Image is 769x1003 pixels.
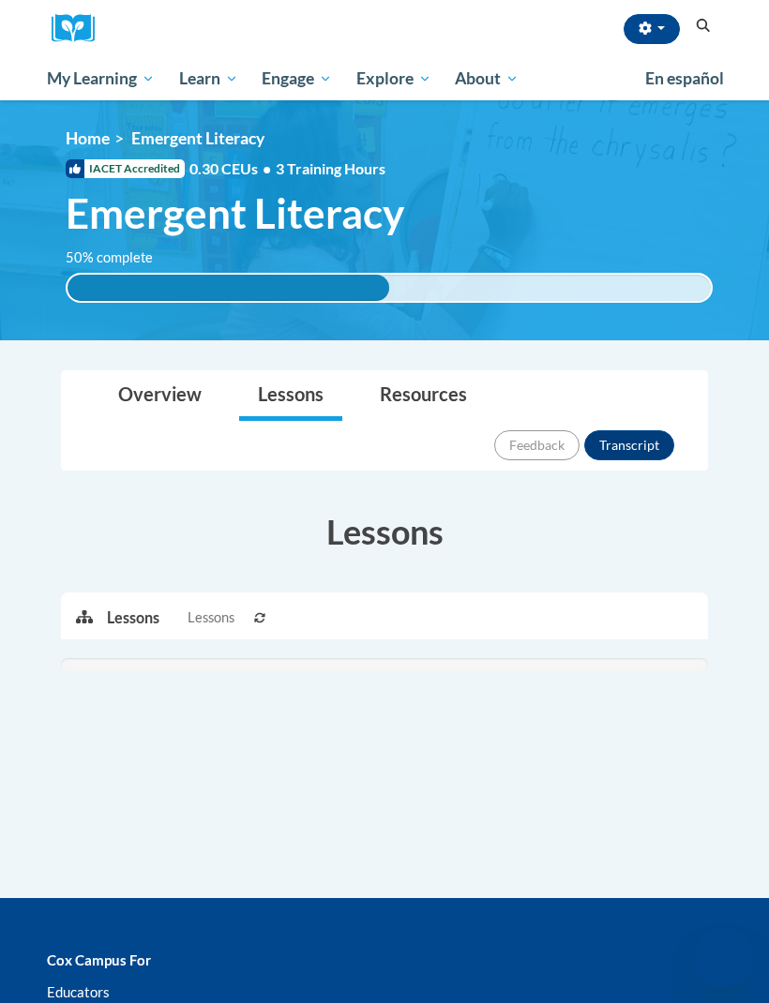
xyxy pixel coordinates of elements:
label: 50% complete [66,247,173,268]
div: Main menu [33,57,736,100]
a: Explore [344,57,444,100]
h3: Lessons [61,508,708,555]
span: My Learning [47,67,155,90]
a: Cox Campus [52,14,108,43]
b: Cox Campus For [47,951,151,968]
span: En español [645,68,724,88]
a: Resources [361,371,486,421]
span: Lessons [188,607,234,628]
a: My Learning [35,57,167,100]
button: Transcript [584,430,674,460]
a: Lessons [239,371,342,421]
span: IACET Accredited [66,159,185,178]
button: Feedback [494,430,580,460]
div: 50% complete [68,275,389,301]
a: About [444,57,532,100]
span: 3 Training Hours [276,159,385,177]
button: Account Settings [624,14,680,44]
a: Home [66,128,110,148]
a: Educators [47,983,110,1000]
button: Search [689,15,717,37]
a: Learn [167,57,250,100]
span: Emergent Literacy [131,128,264,148]
span: 0.30 CEUs [189,158,276,179]
a: Engage [249,57,344,100]
span: Explore [356,67,431,90]
p: Lessons [107,607,159,628]
span: Emergent Literacy [66,188,404,238]
img: Logo brand [52,14,108,43]
a: Overview [99,371,220,421]
span: Learn [179,67,238,90]
span: About [455,67,519,90]
span: Engage [262,67,332,90]
iframe: Button to launch messaging window [694,928,754,988]
a: En español [633,59,736,98]
span: • [263,159,271,177]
